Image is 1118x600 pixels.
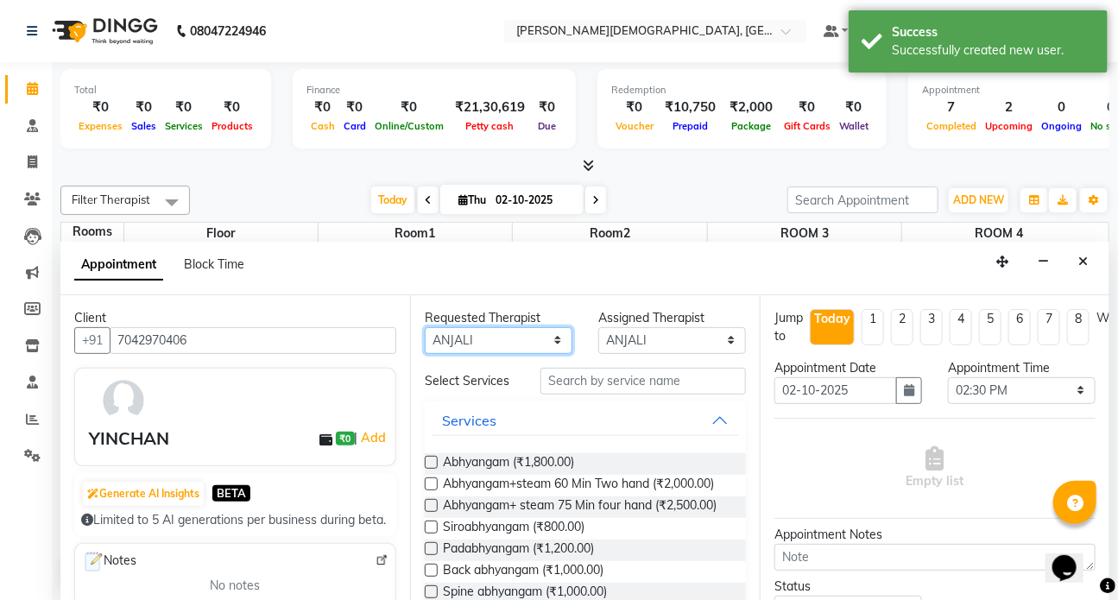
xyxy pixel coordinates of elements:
span: Abhyangam+steam 60 Min Two hand (₹2,000.00) [443,475,714,496]
div: Appointment Time [948,359,1096,377]
span: Card [339,120,370,132]
div: Jump to [774,309,803,345]
li: 6 [1008,309,1031,345]
span: Back abhyangam (₹1,000.00) [443,561,603,583]
button: Services [432,405,739,436]
span: Filter Therapist [72,193,150,206]
span: Voucher [611,120,658,132]
span: Empty list [906,446,964,490]
div: ₹0 [780,98,835,117]
iframe: chat widget [1045,531,1101,583]
span: Appointment [74,249,163,281]
span: Wallet [835,120,873,132]
div: Limited to 5 AI generations per business during beta. [81,511,389,529]
div: Rooms [61,223,123,241]
li: 8 [1067,309,1090,345]
div: Successfully created new user. [892,41,1095,60]
span: Siroabhyangam (₹800.00) [443,518,584,540]
li: 5 [979,309,1001,345]
span: Padabhyangam (₹1,200.00) [443,540,594,561]
span: Products [207,120,257,132]
div: Finance [306,83,562,98]
div: Appointment Notes [774,526,1096,544]
span: Online/Custom [370,120,448,132]
div: 7 [922,98,981,117]
span: BETA [212,485,250,502]
span: Ongoing [1037,120,1086,132]
span: No notes [211,577,261,595]
span: Notes [82,551,136,573]
li: 1 [862,309,884,345]
span: Expenses [74,120,127,132]
span: Cash [306,120,339,132]
div: ₹0 [532,98,562,117]
div: Success [892,23,1095,41]
div: ₹21,30,619 [448,98,532,117]
span: Floor [124,223,318,244]
div: Select Services [412,372,527,390]
div: ₹0 [370,98,448,117]
div: Assigned Therapist [598,309,746,327]
button: +91 [74,327,111,354]
input: 2025-10-02 [490,187,577,213]
div: ₹2,000 [723,98,780,117]
div: Total [74,83,257,98]
div: ₹0 [306,98,339,117]
div: 2 [981,98,1037,117]
span: | [355,427,388,448]
span: ROOM 3 [708,223,901,244]
li: 7 [1038,309,1060,345]
div: ₹10,750 [658,98,723,117]
span: Due [534,120,560,132]
img: avatar [98,376,148,426]
span: ₹0 [336,432,354,445]
li: 3 [920,309,943,345]
button: Close [1071,249,1096,275]
div: Services [442,410,496,431]
div: YINCHAN [89,426,169,452]
span: Room2 [513,223,706,244]
div: ₹0 [207,98,257,117]
button: Generate AI Insights [83,482,204,506]
button: ADD NEW [949,188,1008,212]
input: Search Appointment [787,186,938,213]
span: Prepaid [668,120,712,132]
span: Sales [127,120,161,132]
input: Search by Name/Mobile/Email/Code [110,327,396,354]
span: Package [727,120,775,132]
div: ₹0 [127,98,161,117]
div: Redemption [611,83,873,98]
a: Add [358,427,388,448]
span: ROOM 4 [902,223,1096,244]
li: 4 [950,309,972,345]
span: Upcoming [981,120,1037,132]
span: Today [371,186,414,213]
div: Client [74,309,396,327]
div: ₹0 [161,98,207,117]
div: Status [774,578,922,596]
div: Today [814,310,850,328]
div: Requested Therapist [425,309,572,327]
span: Room1 [319,223,512,244]
div: ₹0 [339,98,370,117]
span: Services [161,120,207,132]
span: Abhyangam+ steam 75 Min four hand (₹2,500.00) [443,496,717,518]
div: Appointment Date [774,359,922,377]
input: Search by service name [540,368,746,395]
li: 2 [891,309,913,345]
span: Abhyangam (₹1,800.00) [443,453,574,475]
span: Petty cash [462,120,519,132]
b: 08047224946 [190,7,266,55]
span: Thu [454,193,490,206]
span: ADD NEW [953,193,1004,206]
span: Block Time [184,256,244,272]
div: 0 [1037,98,1086,117]
div: ₹0 [835,98,873,117]
img: logo [44,7,162,55]
div: ₹0 [74,98,127,117]
span: Gift Cards [780,120,835,132]
input: yyyy-mm-dd [774,377,897,404]
span: Completed [922,120,981,132]
div: ₹0 [611,98,658,117]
